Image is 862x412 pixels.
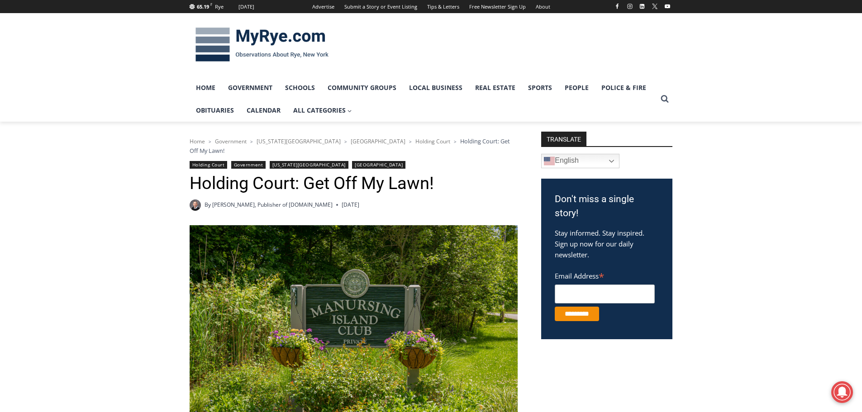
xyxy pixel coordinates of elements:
[190,21,334,68] img: MyRye.com
[649,1,660,12] a: X
[558,76,595,99] a: People
[555,192,659,221] h3: Don't miss a single story!
[210,2,212,7] span: F
[657,91,673,107] button: View Search Form
[624,1,635,12] a: Instagram
[270,161,348,169] a: [US_STATE][GEOGRAPHIC_DATA]
[555,227,659,260] p: Stay informed. Stay inspired. Sign up now for our daily newsletter.
[240,99,287,122] a: Calendar
[351,137,405,145] a: [GEOGRAPHIC_DATA]
[544,156,555,166] img: en
[209,138,211,145] span: >
[257,137,341,145] a: [US_STATE][GEOGRAPHIC_DATA]
[352,161,405,169] a: [GEOGRAPHIC_DATA]
[190,137,510,154] span: Holding Court: Get Off My Lawn!
[403,76,469,99] a: Local Business
[215,3,224,11] div: Rye
[344,138,347,145] span: >
[662,1,673,12] a: YouTube
[190,137,205,145] a: Home
[321,76,403,99] a: Community Groups
[342,200,359,209] time: [DATE]
[205,200,211,209] span: By
[541,132,586,146] strong: TRANSLATE
[238,3,254,11] div: [DATE]
[190,76,657,122] nav: Primary Navigation
[293,105,352,115] span: All Categories
[454,138,457,145] span: >
[190,199,201,211] a: Author image
[190,137,518,155] nav: Breadcrumbs
[541,154,619,168] a: English
[212,201,333,208] a: [PERSON_NAME], Publisher of [DOMAIN_NAME]
[415,137,450,145] a: Holding Court
[190,173,518,194] h1: Holding Court: Get Off My Lawn!
[469,76,522,99] a: Real Estate
[197,3,209,10] span: 65.19
[555,267,655,283] label: Email Address
[287,99,358,122] a: All Categories
[215,137,247,145] a: Government
[612,1,623,12] a: Facebook
[231,161,266,169] a: Government
[190,76,222,99] a: Home
[250,138,253,145] span: >
[222,76,279,99] a: Government
[190,161,228,169] a: Holding Court
[279,76,321,99] a: Schools
[409,138,412,145] span: >
[595,76,652,99] a: Police & Fire
[637,1,648,12] a: Linkedin
[190,99,240,122] a: Obituaries
[522,76,558,99] a: Sports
